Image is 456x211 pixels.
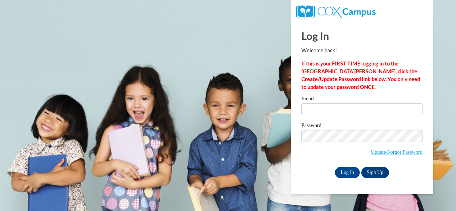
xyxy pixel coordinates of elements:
input: Log In [335,167,360,178]
a: COX Campus [296,8,375,14]
img: COX Campus [296,5,375,18]
p: Welcome back! [301,47,423,54]
label: Password [301,123,423,130]
a: Sign Up [361,167,389,178]
strong: If this is your FIRST TIME logging in to the [GEOGRAPHIC_DATA][PERSON_NAME], click the Create/Upd... [301,60,420,90]
label: Email [301,96,423,103]
h1: Log In [301,28,423,43]
a: Update/Forgot Password [371,149,423,155]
